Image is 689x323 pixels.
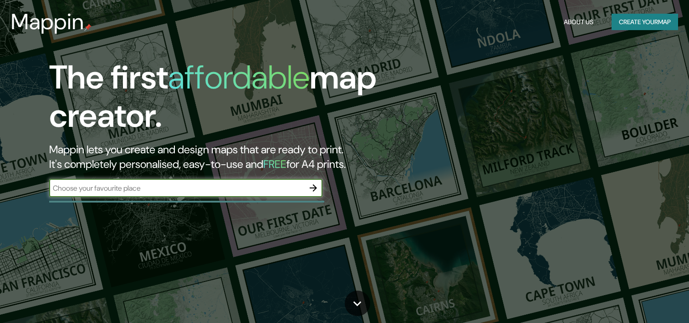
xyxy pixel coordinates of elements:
input: Choose your favourite place [49,183,304,193]
h2: Mappin lets you create and design maps that are ready to print. It's completely personalised, eas... [49,142,394,172]
font: Create your map [619,16,671,28]
h1: The first map creator. [49,58,394,142]
font: About Us [564,16,593,28]
h1: affordable [168,56,310,99]
h5: FREE [263,157,286,171]
button: Create yourmap [612,14,678,31]
img: mappin-pin [84,24,92,31]
button: About Us [560,14,597,31]
h3: Mappin [11,9,84,35]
